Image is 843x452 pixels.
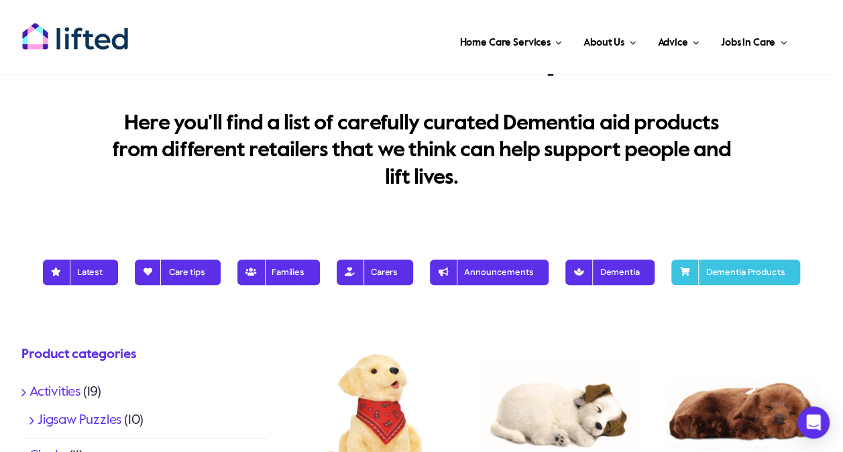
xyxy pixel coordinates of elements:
[579,20,640,60] a: About Us
[38,414,121,427] a: Jigsaw Puzzles
[156,20,791,60] nav: Main Menu
[687,267,785,278] span: Dementia Products
[671,254,800,290] a: Dementia Products
[565,254,655,290] a: Dementia
[337,254,413,290] a: Carers
[30,386,80,399] a: Activities
[135,254,221,290] a: Care tips
[482,337,638,351] a: Jackrussell1_1152x1152
[445,267,533,278] span: Announcements
[43,254,118,290] a: Latest
[653,20,703,60] a: Advice
[797,406,830,439] div: Open Intercom Messenger
[657,32,687,54] span: Advice
[430,254,549,290] a: Announcements
[459,32,550,54] span: Home Care Services
[581,267,639,278] span: Dementia
[105,110,738,191] p: Here you'll find a list of carefully curated Dementia aid products from different retailers that ...
[253,267,304,278] span: Families
[58,267,103,278] span: Latest
[455,20,566,60] a: Home Care Services
[21,345,267,364] h4: Product categories
[237,254,320,290] a: Families
[83,386,101,399] span: (19)
[352,267,398,278] span: Carers
[721,32,775,54] span: Jobs in Care
[21,22,129,36] a: lifted-logo
[21,247,822,290] nav: Blog Nav
[583,32,624,54] span: About Us
[665,337,822,351] a: ChocLab1Storyandsons_1152x1152
[124,414,144,427] span: (10)
[299,337,455,351] a: Goldenpup1Storyandsons_1152x1152
[150,267,205,278] span: Care tips
[717,20,791,60] a: Jobs in Care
